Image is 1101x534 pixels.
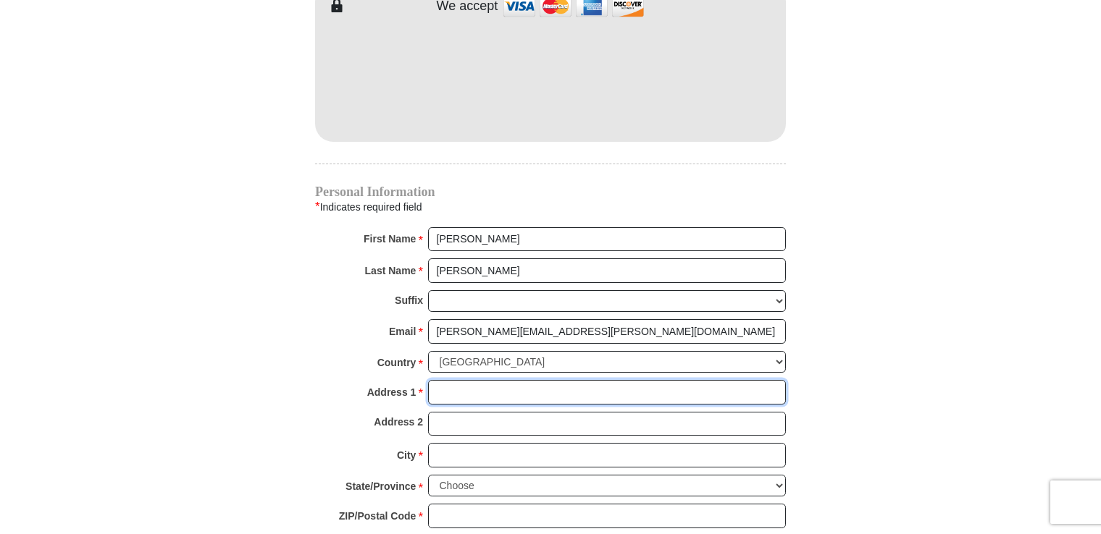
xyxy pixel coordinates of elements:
[377,352,416,373] strong: Country
[364,229,416,249] strong: First Name
[395,290,423,310] strong: Suffix
[315,198,786,216] div: Indicates required field
[365,260,416,281] strong: Last Name
[339,506,416,526] strong: ZIP/Postal Code
[315,186,786,198] h4: Personal Information
[367,382,416,402] strong: Address 1
[346,476,416,496] strong: State/Province
[397,445,416,465] strong: City
[389,321,416,342] strong: Email
[374,412,423,432] strong: Address 2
